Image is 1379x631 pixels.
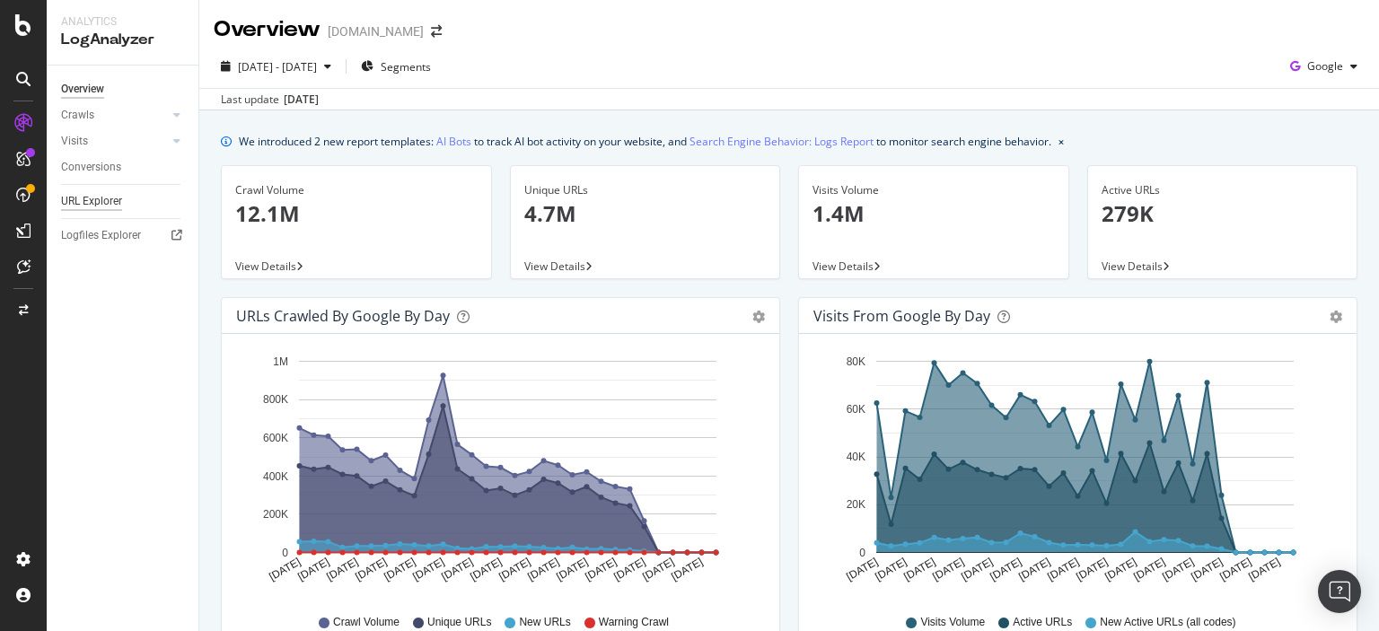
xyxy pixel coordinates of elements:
button: Google [1283,52,1365,81]
div: Logfiles Explorer [61,226,141,245]
text: [DATE] [1074,556,1110,583]
div: Visits Volume [812,182,1055,198]
button: [DATE] - [DATE] [214,52,338,81]
text: [DATE] [410,556,446,583]
text: [DATE] [1016,556,1052,583]
text: [DATE] [295,556,331,583]
text: 80K [847,355,865,368]
div: gear [1330,311,1342,323]
p: 1.4M [812,198,1055,229]
text: 600K [263,432,288,444]
text: 1M [273,355,288,368]
div: [DOMAIN_NAME] [328,22,424,40]
span: View Details [524,259,585,274]
text: [DATE] [468,556,504,583]
div: [DATE] [284,92,319,108]
span: New Active URLs (all codes) [1100,615,1235,630]
div: Overview [214,14,321,45]
span: View Details [1102,259,1163,274]
span: Segments [381,59,431,74]
div: Visits [61,132,88,151]
text: [DATE] [844,556,880,583]
text: 400K [263,470,288,483]
div: gear [752,311,765,323]
p: 279K [1102,198,1344,229]
text: [DATE] [1102,556,1138,583]
text: [DATE] [1217,556,1253,583]
text: [DATE] [496,556,532,583]
span: [DATE] - [DATE] [238,59,317,74]
div: LogAnalyzer [61,30,184,50]
text: [DATE] [267,556,303,583]
p: 12.1M [235,198,478,229]
div: Open Intercom Messenger [1318,570,1361,613]
p: 4.7M [524,198,767,229]
svg: A chart. [813,348,1335,598]
text: [DATE] [525,556,561,583]
text: 0 [859,547,865,559]
text: 800K [263,394,288,407]
button: Segments [354,52,438,81]
text: [DATE] [930,556,966,583]
text: 40K [847,451,865,463]
svg: A chart. [236,348,758,598]
text: [DATE] [1160,556,1196,583]
div: arrow-right-arrow-left [431,25,442,38]
span: Crawl Volume [333,615,400,630]
text: [DATE] [1045,556,1081,583]
a: Search Engine Behavior: Logs Report [689,132,874,151]
text: [DATE] [640,556,676,583]
span: View Details [235,259,296,274]
span: New URLs [519,615,570,630]
div: Visits from Google by day [813,307,990,325]
text: [DATE] [439,556,475,583]
text: [DATE] [583,556,619,583]
text: [DATE] [1131,556,1167,583]
span: Warning Crawl [599,615,669,630]
a: AI Bots [436,132,471,151]
a: Visits [61,132,168,151]
text: [DATE] [873,556,909,583]
text: [DATE] [669,556,705,583]
text: [DATE] [1246,556,1282,583]
text: [DATE] [353,556,389,583]
a: URL Explorer [61,192,186,211]
text: [DATE] [324,556,360,583]
text: [DATE] [554,556,590,583]
text: [DATE] [988,556,1023,583]
span: Visits Volume [920,615,985,630]
div: We introduced 2 new report templates: to track AI bot activity on your website, and to monitor se... [239,132,1051,151]
div: Conversions [61,158,121,177]
div: Overview [61,80,104,99]
a: Logfiles Explorer [61,226,186,245]
div: Analytics [61,14,184,30]
div: Crawl Volume [235,182,478,198]
span: Google [1307,58,1343,74]
div: Crawls [61,106,94,125]
span: View Details [812,259,874,274]
text: 200K [263,508,288,521]
a: Conversions [61,158,186,177]
span: Unique URLs [427,615,491,630]
div: Active URLs [1102,182,1344,198]
text: [DATE] [1189,556,1225,583]
text: 60K [847,403,865,416]
span: Active URLs [1013,615,1072,630]
text: [DATE] [382,556,417,583]
text: [DATE] [901,556,937,583]
text: 0 [282,547,288,559]
div: Last update [221,92,319,108]
button: close banner [1054,128,1068,154]
text: [DATE] [611,556,647,583]
a: Overview [61,80,186,99]
text: 20K [847,499,865,512]
div: info banner [221,132,1357,151]
a: Crawls [61,106,168,125]
div: URL Explorer [61,192,122,211]
div: Unique URLs [524,182,767,198]
text: [DATE] [959,556,995,583]
div: URLs Crawled by Google by day [236,307,450,325]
